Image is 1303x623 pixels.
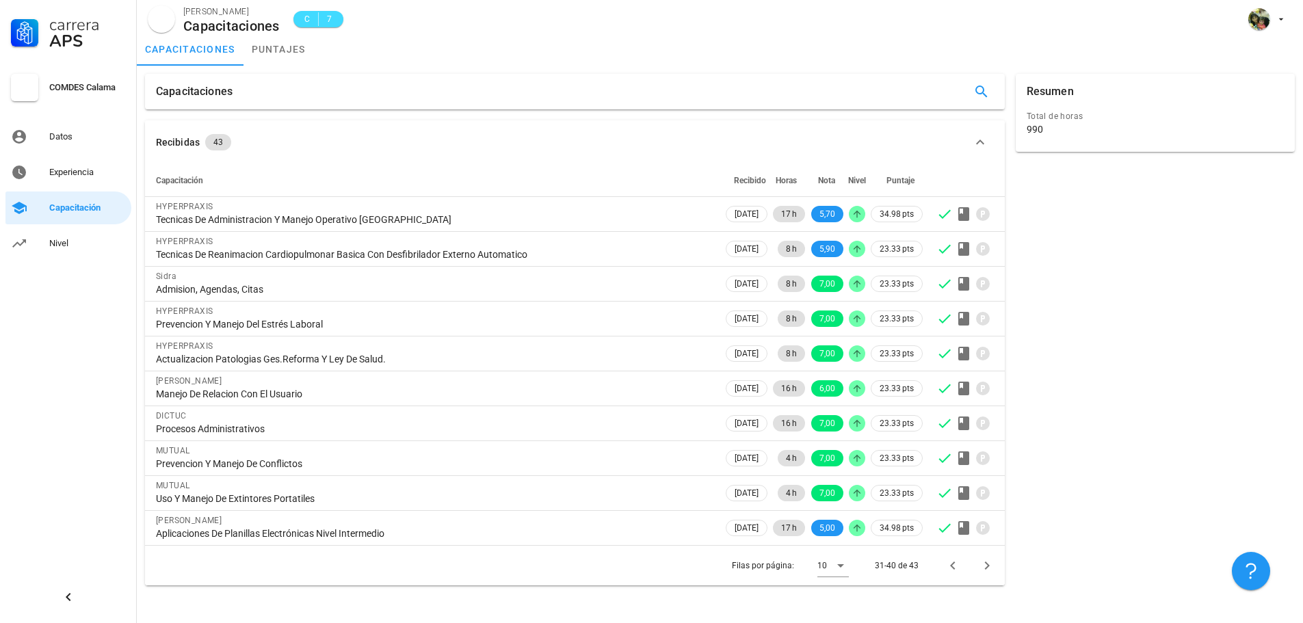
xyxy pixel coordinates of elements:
span: 23.33 pts [880,382,914,395]
div: Recibidas [156,135,200,150]
span: 17 h [781,520,797,536]
button: Página anterior [940,553,965,578]
span: 23.33 pts [880,486,914,500]
div: Capacitaciones [183,18,280,34]
span: [DATE] [735,207,759,222]
span: HYPERPRAXIS [156,237,213,246]
span: 5,00 [819,520,835,536]
th: Recibido [723,164,770,197]
a: capacitaciones [137,33,244,66]
span: 6,00 [819,380,835,397]
div: Experiencia [49,167,126,178]
a: Nivel [5,227,131,260]
div: 10Filas por página: [817,555,849,576]
span: 23.33 pts [880,277,914,291]
th: Capacitación [145,164,723,197]
div: Nivel [49,238,126,249]
span: 7,00 [819,276,835,292]
span: [PERSON_NAME] [156,516,222,525]
div: Aplicaciones De Planillas Electrónicas Nivel Intermedio [156,527,712,540]
th: Nota [808,164,846,197]
span: 23.33 pts [880,451,914,465]
div: Datos [49,131,126,142]
th: Nivel [846,164,868,197]
span: MUTUAL [156,446,189,455]
span: 34.98 pts [880,521,914,535]
div: APS [49,33,126,49]
span: 8 h [786,310,797,327]
span: Horas [776,176,797,185]
span: 23.33 pts [880,416,914,430]
th: Horas [770,164,808,197]
span: 7 [324,12,335,26]
span: Recibido [734,176,766,185]
span: 5,70 [819,206,835,222]
div: Tecnicas De Reanimacion Cardiopulmonar Basica Con Desfibrilador Externo Automatico [156,248,712,261]
span: MUTUAL [156,481,189,490]
span: [PERSON_NAME] [156,376,222,386]
span: 23.33 pts [880,347,914,360]
span: 7,00 [819,485,835,501]
span: 16 h [781,415,797,432]
span: 7,00 [819,310,835,327]
span: [DATE] [735,520,759,535]
span: 17 h [781,206,797,222]
span: HYPERPRAXIS [156,306,213,316]
button: Página siguiente [975,553,999,578]
a: Capacitación [5,191,131,224]
div: Prevencion Y Manejo De Conflictos [156,458,712,470]
div: Resumen [1027,74,1074,109]
span: [DATE] [735,416,759,431]
div: Capacitación [49,202,126,213]
div: Capacitaciones [156,74,233,109]
span: 34.98 pts [880,207,914,221]
span: 23.33 pts [880,242,914,256]
button: Recibidas 43 [145,120,1005,164]
span: [DATE] [735,241,759,256]
span: Sidra [156,271,176,281]
span: Nota [818,176,835,185]
div: 31-40 de 43 [875,559,919,572]
span: [DATE] [735,311,759,326]
div: Carrera [49,16,126,33]
div: 10 [817,559,827,572]
span: [DATE] [735,381,759,396]
span: [DATE] [735,451,759,466]
div: 990 [1027,123,1043,135]
div: Tecnicas De Administracion Y Manejo Operativo [GEOGRAPHIC_DATA] [156,213,712,226]
span: 5,90 [819,241,835,257]
div: Procesos Administrativos [156,423,712,435]
span: 8 h [786,276,797,292]
span: Nivel [848,176,866,185]
div: avatar [1248,8,1270,30]
div: Admision, Agendas, Citas [156,283,712,295]
span: HYPERPRAXIS [156,202,213,211]
span: DICTUC [156,411,186,421]
span: [DATE] [735,486,759,501]
span: 8 h [786,241,797,257]
div: Manejo De Relacion Con El Usuario [156,388,712,400]
span: 16 h [781,380,797,397]
span: Puntaje [886,176,914,185]
div: Actualizacion Patologias Ges.Reforma Y Ley De Salud. [156,353,712,365]
span: 43 [213,134,223,150]
span: 4 h [786,450,797,466]
span: [DATE] [735,346,759,361]
a: Experiencia [5,156,131,189]
th: Puntaje [868,164,925,197]
div: Uso Y Manejo De Extintores Portatiles [156,492,712,505]
span: 4 h [786,485,797,501]
div: Prevencion Y Manejo Del Estrés Laboral [156,318,712,330]
a: Datos [5,120,131,153]
span: 7,00 [819,345,835,362]
span: 23.33 pts [880,312,914,326]
div: COMDES Calama [49,82,126,93]
div: avatar [148,5,175,33]
span: C [302,12,313,26]
span: [DATE] [735,276,759,291]
div: [PERSON_NAME] [183,5,280,18]
span: HYPERPRAXIS [156,341,213,351]
span: 8 h [786,345,797,362]
span: 7,00 [819,415,835,432]
a: puntajes [244,33,314,66]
